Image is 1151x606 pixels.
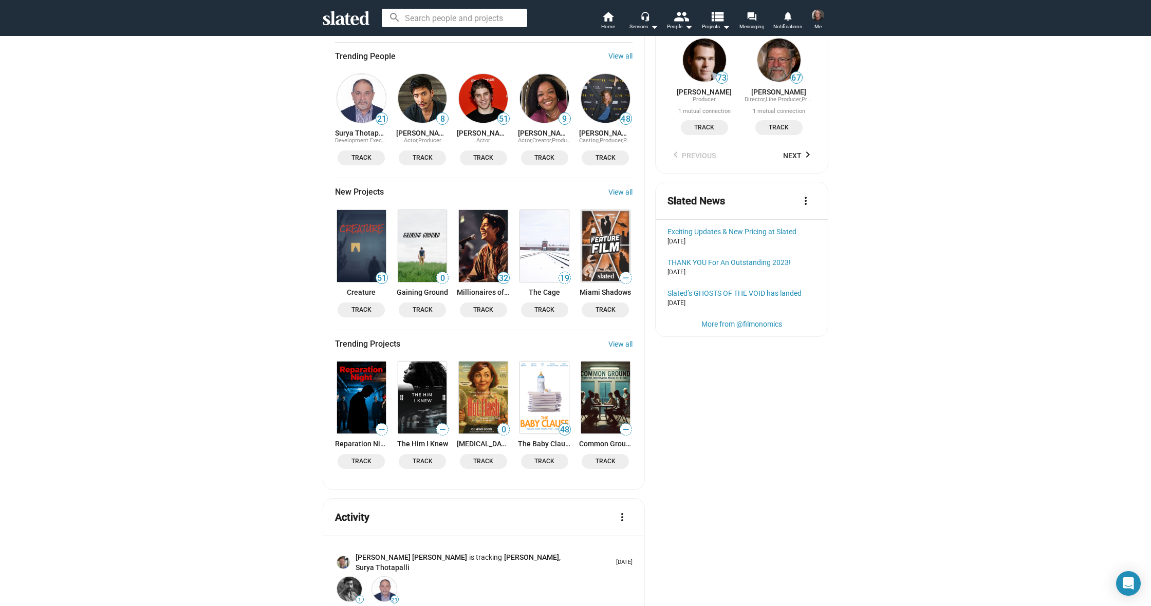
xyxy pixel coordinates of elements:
[457,208,510,284] a: Millionaires of Love - The Raga of the Dunes
[335,359,388,435] a: Reparation Night
[667,289,816,297] a: Slated’s GHOSTS OF THE VOID has landed
[335,440,388,448] a: Reparation Night
[398,362,447,433] img: The Him I Knew
[667,258,816,267] a: THANK YOU For An Outstanding 2023!
[527,456,562,467] span: Track
[335,186,384,197] span: New Projects
[460,150,507,165] button: Track
[335,288,388,296] a: Creature
[588,153,623,163] span: Track
[396,208,449,284] a: Gaining Ground
[588,456,623,467] span: Track
[751,88,806,96] a: [PERSON_NAME]
[498,273,509,283] span: 32
[459,74,508,123] img: Lukas Gage
[469,553,504,562] span: is tracking
[648,21,660,33] mat-icon: arrow_drop_down
[791,73,802,83] span: 67
[399,454,446,469] button: Track
[612,559,633,566] p: [DATE]
[667,238,816,246] div: [DATE]
[579,288,632,296] a: Miami Shadows
[466,153,501,163] span: Track
[498,114,509,124] span: 51
[783,11,792,21] mat-icon: notifications
[667,269,816,277] div: [DATE]
[608,340,633,348] a: View all
[626,10,662,33] button: Services
[601,21,615,33] span: Home
[338,150,385,165] button: Track
[582,454,629,469] button: Track
[559,273,570,283] span: 19
[396,359,449,435] a: The Him I Knew
[667,146,722,165] button: Previous
[518,440,571,448] a: The Baby Clause
[693,96,716,103] span: Producer
[498,425,509,435] span: 0
[437,114,448,124] span: 8
[702,21,730,33] span: Projects
[398,210,447,282] img: Gaining Ground
[814,21,822,33] span: Me
[335,208,388,284] a: Creature
[582,150,629,165] button: Track
[681,120,728,135] button: Track
[802,96,825,103] span: Producer
[812,9,824,22] img: Cody Cowell
[716,73,728,83] span: 73
[518,208,571,284] a: The Cage
[608,52,633,60] a: View all
[745,96,766,103] span: Director,
[504,553,561,562] a: [PERSON_NAME],
[687,122,722,133] span: Track
[783,146,814,165] span: Next
[581,210,630,282] img: Miami Shadows
[662,10,698,33] button: People
[476,137,490,144] span: Actor
[418,137,441,144] span: Producer
[773,21,802,33] span: Notifications
[459,210,508,282] img: Millionaires of Love - The Raga of the Dunes
[1116,571,1141,596] div: Open Intercom Messenger
[608,188,633,196] a: View all
[670,148,682,161] mat-icon: keyboard_arrow_left
[620,273,632,283] span: —
[376,114,387,124] span: 21
[667,299,816,308] div: [DATE]
[766,96,802,103] span: Line Producer,
[579,440,632,448] a: Common Ground
[356,597,363,603] span: 1
[376,273,387,283] span: 51
[701,320,782,328] a: More from @filmonomics
[356,553,469,562] a: [PERSON_NAME] [PERSON_NAME]
[457,440,510,448] a: [MEDICAL_DATA]
[806,7,830,34] button: Cody CowellMe
[677,88,732,96] a: [PERSON_NAME]
[762,122,796,133] span: Track
[640,11,649,21] mat-icon: headset_mic
[559,114,570,124] span: 9
[518,137,532,144] span: Actor,
[335,510,369,524] mat-card-title: Activity
[460,302,507,317] button: Track
[579,137,600,144] span: Casting,
[757,39,801,82] img: Barrie Osborne
[338,454,385,469] button: Track
[518,288,571,296] a: The Cage
[356,563,410,573] a: Surya Thotapalli
[391,597,398,603] span: 21
[739,21,765,33] span: Messaging
[581,74,630,123] img: Karri Miles
[520,362,569,433] img: The Baby Clause
[337,362,386,433] img: Reparation Night
[521,302,568,317] button: Track
[466,305,501,315] span: Track
[616,511,628,523] mat-icon: more_vert
[674,9,689,24] mat-icon: people
[335,51,396,62] span: Trending People
[518,359,571,435] a: The Baby Clause
[344,456,379,467] span: Track
[777,146,816,165] button: Next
